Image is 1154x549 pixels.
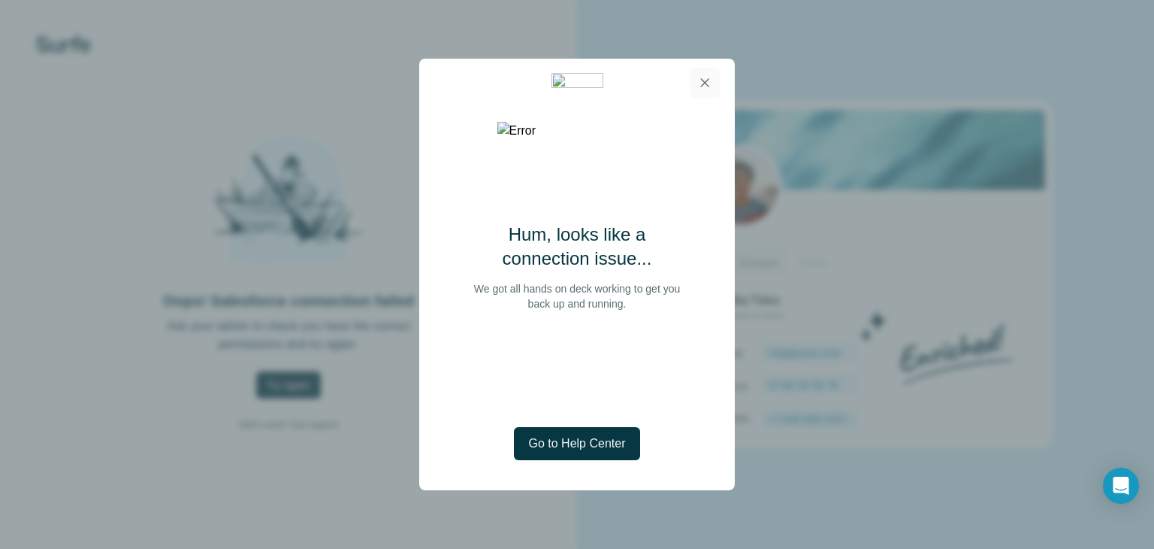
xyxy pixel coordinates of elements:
img: ff812b23-9a79-4c5b-98d8-8348b4ce227e [551,73,603,93]
div: Open Intercom Messenger [1103,468,1139,504]
button: Go to Help Center [514,427,641,460]
h2: Hum, looks like a connection issue... [467,223,687,271]
span: Go to Help Center [529,435,626,453]
p: We got all hands on deck working to get you back up and running. [467,281,687,311]
img: Error [497,122,657,140]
